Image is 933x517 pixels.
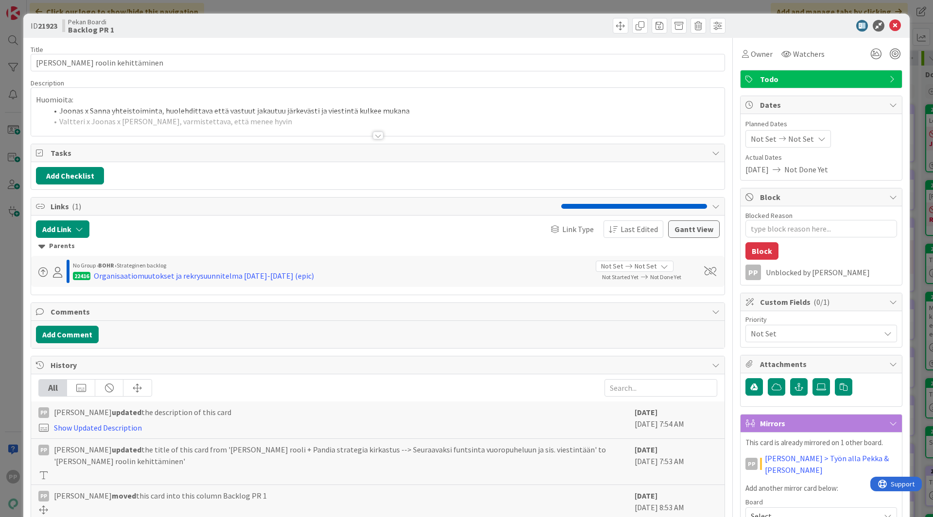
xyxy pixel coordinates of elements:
[601,261,623,271] span: Not Set
[36,94,720,105] p: Huomioita:
[38,407,49,418] div: PP
[635,407,657,417] b: [DATE]
[36,167,104,184] button: Add Checklist
[745,265,761,280] div: PP
[745,316,897,323] div: Priority
[51,359,707,371] span: History
[635,445,657,454] b: [DATE]
[745,483,897,494] p: Add another mirror card below:
[38,445,49,455] div: PP
[745,164,769,175] span: [DATE]
[112,491,136,500] b: moved
[760,417,884,429] span: Mirrors
[562,223,594,235] span: Link Type
[38,491,49,501] div: PP
[760,191,884,203] span: Block
[745,152,897,163] span: Actual Dates
[635,261,657,271] span: Not Set
[766,268,897,277] div: Unblocked by [PERSON_NAME]
[751,48,773,60] span: Owner
[760,296,884,308] span: Custom Fields
[604,220,663,238] button: Last Edited
[605,379,717,397] input: Search...
[31,20,57,32] span: ID
[31,54,725,71] input: type card name here...
[813,297,829,307] span: ( 0/1 )
[745,458,758,470] div: PP
[751,133,777,145] span: Not Set
[98,262,117,269] b: BOHR ›
[784,164,828,175] span: Not Done Yet
[760,73,884,85] span: Todo
[51,200,556,212] span: Links
[31,79,64,87] span: Description
[765,452,897,476] a: [PERSON_NAME] > Työn alla Pekka & [PERSON_NAME]
[635,490,717,514] div: [DATE] 8:53 AM
[751,327,875,340] span: Not Set
[38,241,717,251] div: Parents
[39,380,67,396] div: All
[68,26,114,33] b: Backlog PR 1
[112,407,141,417] b: updated
[36,326,99,343] button: Add Comment
[793,48,825,60] span: Watchers
[31,45,43,54] label: Title
[20,1,44,13] span: Support
[51,147,707,159] span: Tasks
[112,445,141,454] b: updated
[650,273,681,281] span: Not Done Yet
[51,306,707,317] span: Comments
[621,223,658,235] span: Last Edited
[668,220,720,238] button: Gantt View
[117,262,166,269] span: Strateginen backlog
[36,220,89,238] button: Add Link
[745,119,897,129] span: Planned Dates
[745,211,793,220] label: Blocked Reason
[73,262,98,269] span: No Group ›
[38,21,57,31] b: 21923
[760,99,884,111] span: Dates
[68,18,114,26] span: Pekan Boardi
[54,444,630,467] span: [PERSON_NAME] the title of this card from '[PERSON_NAME] rooli + Pandia strategia kirkastus --> S...
[72,201,81,211] span: ( 1 )
[94,270,314,282] div: Organisaatiomuutokset ja rekrysuunnitelma [DATE]-[DATE] (epic)
[745,242,778,260] button: Block
[48,105,720,117] li: Joonas x Sanna yhteistoiminta, huolehdittava että vastuut jakautuu järkevästi ja viestintä kulkee...
[760,358,884,370] span: Attachments
[745,499,763,505] span: Board
[788,133,814,145] span: Not Set
[745,437,897,449] p: This card is already mirrored on 1 other board.
[635,406,717,434] div: [DATE] 7:54 AM
[635,491,657,500] b: [DATE]
[73,272,90,280] div: 22416
[54,406,231,418] span: [PERSON_NAME] the description of this card
[54,490,267,501] span: [PERSON_NAME] this card into this column Backlog PR 1
[54,423,142,433] a: Show Updated Description
[602,273,639,281] span: Not Started Yet
[635,444,717,480] div: [DATE] 7:53 AM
